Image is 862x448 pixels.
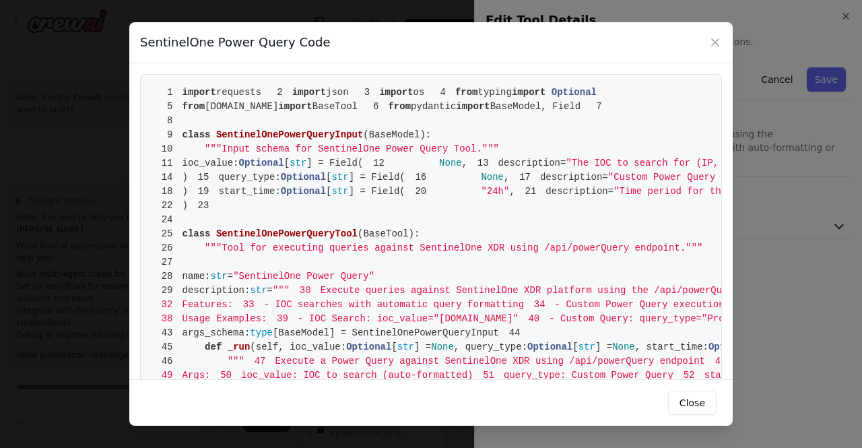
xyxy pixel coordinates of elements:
span: ): [409,228,420,239]
span: 7 [581,100,611,114]
span: from [183,101,205,112]
span: import [379,87,413,98]
span: """ [273,285,290,296]
span: type [250,327,273,338]
span: start_time: [218,186,280,197]
span: [ [326,186,331,197]
span: [DOMAIN_NAME] [205,101,278,112]
span: SentinelOnePowerQueryTool [216,228,358,239]
span: description= [498,158,566,168]
span: from [455,87,478,98]
span: , query_type: [454,342,527,352]
span: 52 [673,369,704,383]
span: ) [152,172,188,183]
span: description: [183,285,251,296]
span: 4 [424,86,455,100]
span: ): [420,129,431,140]
span: str [578,342,595,352]
span: str [331,172,348,183]
span: 49 [152,369,183,383]
span: query_type: [218,172,280,183]
span: Features: [152,299,233,310]
span: import [512,87,545,98]
span: BaseModel, Field [490,101,581,112]
span: BaseModel [369,129,420,140]
span: [BaseModel] = SentinelOnePowerQueryInput [273,327,499,338]
span: , start_time: [635,342,708,352]
span: 1 [152,86,183,100]
span: 51 [473,369,504,383]
span: ] = Field( [306,158,363,168]
span: 43 [152,326,183,340]
span: 6 [358,100,389,114]
span: - IOC Search: ioc_value="[DOMAIN_NAME]" [267,313,519,324]
span: 32 [152,298,183,312]
span: class [183,228,211,239]
span: str [290,158,306,168]
span: """Input schema for SentinelOne Power Query Tool.""" [205,143,499,154]
span: ) [152,186,188,197]
span: _run [228,342,251,352]
span: Optional [552,87,597,98]
span: 39 [267,312,298,326]
span: name: [183,271,211,282]
span: ( [358,228,363,239]
span: 50 [211,369,242,383]
span: 19 [188,185,219,199]
span: ioc_value: IOC to search (auto-formatted) [211,370,473,381]
span: str [211,271,228,282]
span: Optional [708,342,754,352]
span: import [456,101,490,112]
span: [ [326,172,331,183]
span: json [326,87,349,98]
span: def [205,342,222,352]
span: str [250,285,267,296]
span: ] = Field( [349,172,405,183]
span: = [267,285,273,296]
span: 30 [290,284,321,298]
span: 34 [524,298,555,312]
span: 25 [152,227,183,241]
span: Args: [152,370,211,381]
span: - Custom Power Query execution [524,299,725,310]
span: ) [152,200,188,211]
span: ioc_value: [183,158,239,168]
span: "24h" [481,186,509,197]
span: None [431,342,454,352]
span: """Tool for executing queries against SentinelOne XDR using /api/powerQuery endpoint.""" [205,243,702,253]
span: Optional [281,172,326,183]
span: Execute queries against SentinelOne XDR platform using the /api/powerQuery endpoint. [290,285,795,296]
span: args_schema: [183,327,251,338]
span: 28 [152,269,183,284]
button: Close [668,391,717,415]
span: 11 [152,156,183,170]
span: 15 [188,170,219,185]
span: , [462,158,467,168]
span: import [278,101,312,112]
span: from [388,101,411,112]
span: 16 [405,170,436,185]
span: , [504,172,509,183]
span: 10 [152,142,183,156]
span: ] = [595,342,612,352]
span: 27 [152,255,183,269]
span: 45 [152,340,183,354]
span: 38 [152,312,183,326]
span: 17 [509,170,540,185]
span: BaseTool [363,228,408,239]
span: 22 [152,199,183,213]
span: None [481,172,504,183]
span: ( [363,129,368,140]
span: = [228,271,233,282]
span: Optional [281,186,326,197]
span: 18 [152,185,183,199]
span: requests [216,87,261,98]
span: 5 [152,100,183,114]
span: 48 [705,354,736,369]
span: Usage Examples: [152,313,267,324]
span: str [397,342,414,352]
span: 13 [467,156,498,170]
span: import [183,87,216,98]
span: - IOC searches with automatic query formatting [233,299,524,310]
span: typing [478,87,512,98]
